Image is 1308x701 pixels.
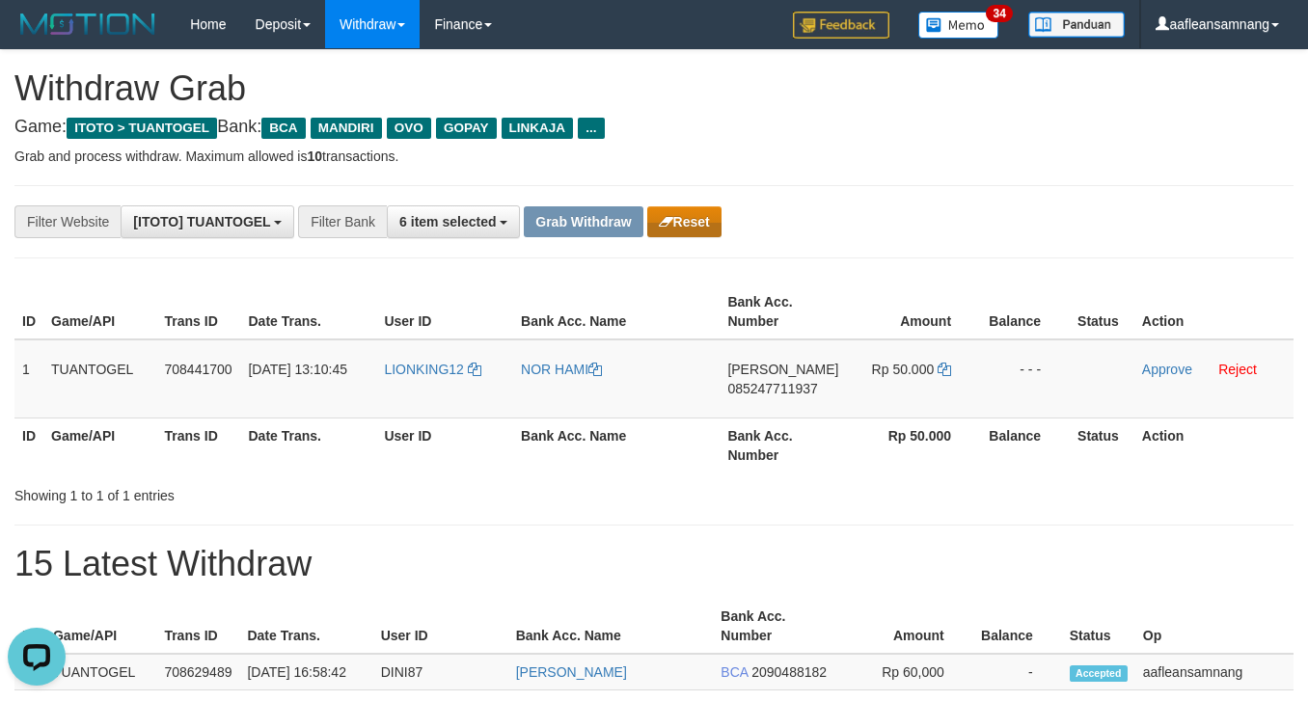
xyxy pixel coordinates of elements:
[847,284,981,339] th: Amount
[387,205,520,238] button: 6 item selected
[1070,418,1134,472] th: Status
[307,148,322,164] strong: 10
[239,654,372,690] td: [DATE] 16:58:42
[841,654,973,690] td: Rp 60,000
[8,8,66,66] button: Open LiveChat chat widget
[720,418,846,472] th: Bank Acc. Number
[240,284,376,339] th: Date Trans.
[727,362,838,377] span: [PERSON_NAME]
[14,545,1294,583] h1: 15 Latest Withdraw
[513,284,720,339] th: Bank Acc. Name
[399,214,496,229] span: 6 item selected
[373,654,508,690] td: DINI87
[980,418,1070,472] th: Balance
[45,654,156,690] td: TUANTOGEL
[67,118,217,139] span: ITOTO > TUANTOGEL
[1135,599,1294,654] th: Op
[1134,284,1294,339] th: Action
[14,478,531,505] div: Showing 1 to 1 of 1 entries
[841,599,973,654] th: Amount
[373,599,508,654] th: User ID
[121,205,294,238] button: [ITOTO] TUANTOGEL
[376,418,513,472] th: User ID
[647,206,722,237] button: Reset
[298,205,387,238] div: Filter Bank
[918,12,999,39] img: Button%20Memo.svg
[14,418,43,472] th: ID
[248,362,346,377] span: [DATE] 13:10:45
[938,362,951,377] a: Copy 50000 to clipboard
[1135,654,1294,690] td: aafleansamnang
[14,118,1294,137] h4: Game: Bank:
[727,381,817,396] span: Copy 085247711937 to clipboard
[384,362,463,377] span: LIONKING12
[261,118,305,139] span: BCA
[516,664,627,680] a: [PERSON_NAME]
[513,418,720,472] th: Bank Acc. Name
[156,599,239,654] th: Trans ID
[524,206,642,237] button: Grab Withdraw
[980,339,1070,418] td: - - -
[1070,284,1134,339] th: Status
[436,118,497,139] span: GOPAY
[14,599,45,654] th: ID
[311,118,382,139] span: MANDIRI
[43,284,157,339] th: Game/API
[1134,418,1294,472] th: Action
[14,205,121,238] div: Filter Website
[872,362,935,377] span: Rp 50.000
[713,599,841,654] th: Bank Acc. Number
[847,418,981,472] th: Rp 50.000
[973,654,1062,690] td: -
[157,284,241,339] th: Trans ID
[133,214,270,229] span: [ITOTO] TUANTOGEL
[720,284,846,339] th: Bank Acc. Number
[502,118,574,139] span: LINKAJA
[14,339,43,418] td: 1
[793,12,889,39] img: Feedback.jpg
[14,69,1294,108] h1: Withdraw Grab
[980,284,1070,339] th: Balance
[156,654,239,690] td: 708629489
[43,418,157,472] th: Game/API
[1070,665,1128,682] span: Accepted
[239,599,372,654] th: Date Trans.
[14,147,1294,166] p: Grab and process withdraw. Maximum allowed is transactions.
[508,599,714,654] th: Bank Acc. Name
[973,599,1062,654] th: Balance
[43,339,157,418] td: TUANTOGEL
[45,599,156,654] th: Game/API
[165,362,232,377] span: 708441700
[986,5,1012,22] span: 34
[376,284,513,339] th: User ID
[384,362,480,377] a: LIONKING12
[721,664,748,680] span: BCA
[1218,362,1257,377] a: Reject
[14,284,43,339] th: ID
[387,118,431,139] span: OVO
[240,418,376,472] th: Date Trans.
[1062,599,1135,654] th: Status
[751,664,827,680] span: Copy 2090488182 to clipboard
[578,118,604,139] span: ...
[1028,12,1125,38] img: panduan.png
[157,418,241,472] th: Trans ID
[1142,362,1192,377] a: Approve
[14,10,161,39] img: MOTION_logo.png
[521,362,602,377] a: NOR HAMI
